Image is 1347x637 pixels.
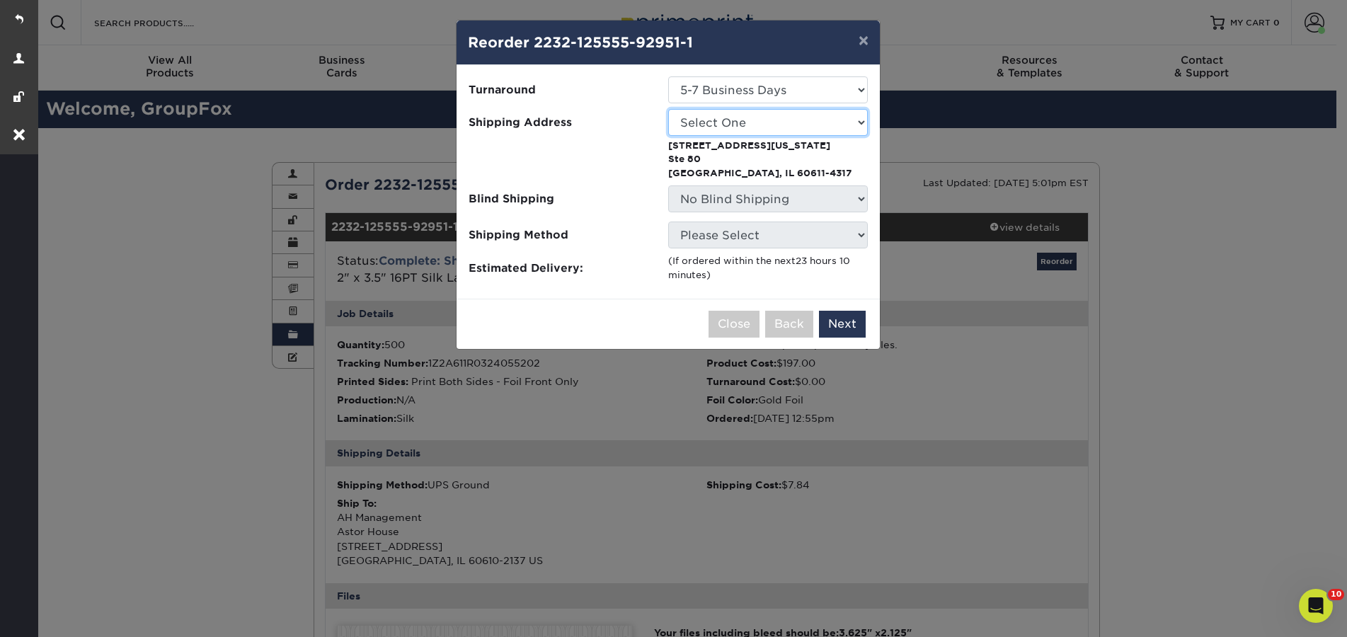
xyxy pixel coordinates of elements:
span: Shipping Method [469,227,658,243]
button: Close [709,311,760,338]
button: Back [765,311,813,338]
span: 10 [1328,589,1344,600]
h4: Reorder 2232-125555-92951-1 [468,32,869,53]
span: Turnaround [469,82,658,98]
button: × [847,21,880,60]
span: Shipping Address [469,115,658,131]
div: (If ordered within the next ) [668,254,868,282]
span: Estimated Delivery: [469,260,658,276]
p: [STREET_ADDRESS][US_STATE] Ste 80 [GEOGRAPHIC_DATA], IL 60611-4317 [668,139,868,180]
span: Blind Shipping [469,191,658,207]
span: 23 hours 10 minutes [668,256,850,280]
button: Next [819,311,866,338]
iframe: Intercom live chat [1299,589,1333,623]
